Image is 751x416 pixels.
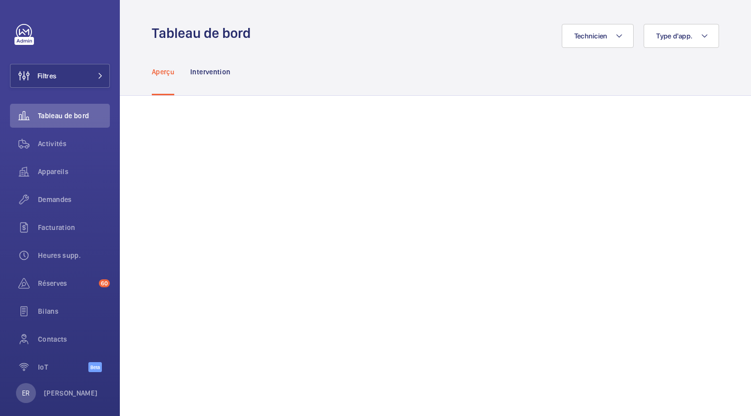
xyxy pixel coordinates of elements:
span: Réserves [38,278,95,288]
h1: Tableau de bord [152,24,257,42]
p: Intervention [190,67,230,77]
span: Bilans [38,306,110,316]
span: Beta [88,362,102,372]
span: Appareils [38,167,110,177]
span: Facturation [38,222,110,232]
span: Heures supp. [38,250,110,260]
span: Filtres [37,71,56,81]
span: Type d'app. [656,32,693,40]
span: IoT [38,362,88,372]
span: Technicien [574,32,608,40]
span: Contacts [38,334,110,344]
p: [PERSON_NAME] [44,388,98,398]
button: Technicien [562,24,634,48]
p: ER [22,388,29,398]
button: Filtres [10,64,110,88]
p: Aperçu [152,67,174,77]
span: Demandes [38,195,110,205]
span: Activités [38,139,110,149]
span: Tableau de bord [38,111,110,121]
span: 60 [99,279,110,287]
button: Type d'app. [644,24,719,48]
